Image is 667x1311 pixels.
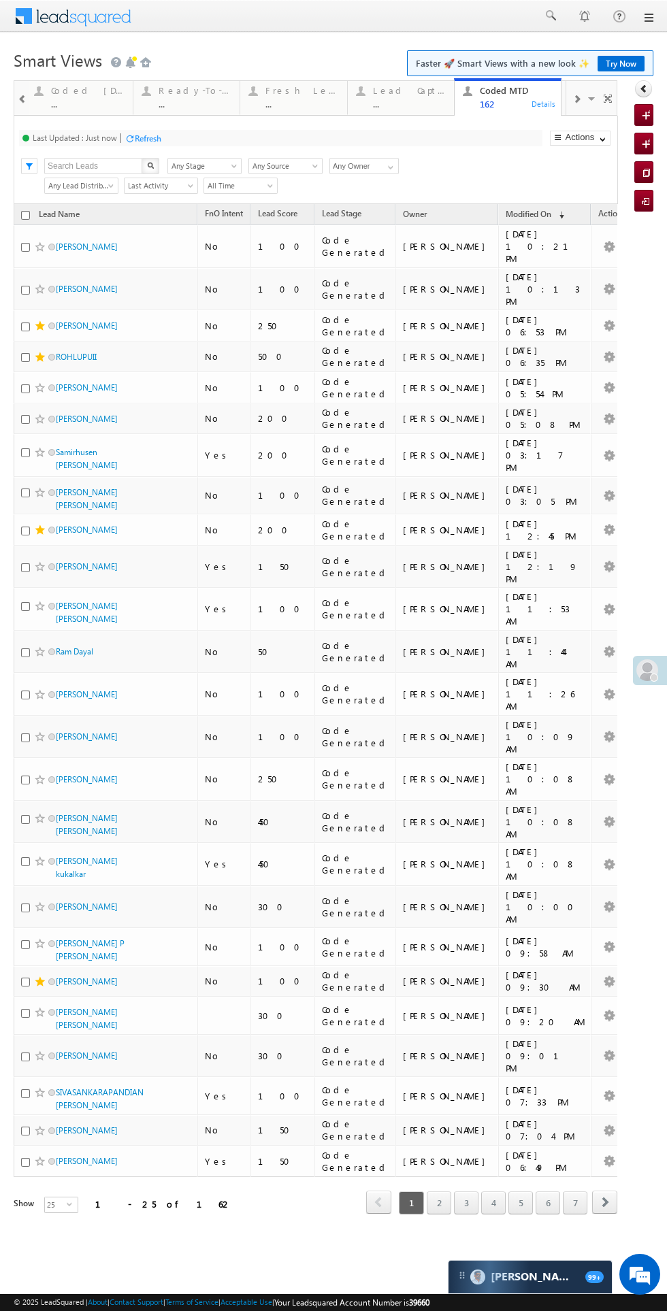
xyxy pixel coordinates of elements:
div: Coded [DATE] [51,85,125,96]
div: Yes [205,603,244,615]
div: ... [159,99,232,109]
a: [PERSON_NAME] [56,414,118,424]
div: Code Generated [322,640,390,664]
a: [PERSON_NAME] P [PERSON_NAME] [56,938,125,961]
div: Code Generated [322,443,390,467]
div: No [205,283,244,295]
a: Ready-To-Close View... [133,81,241,115]
div: [DATE] 07:04 PM [506,1118,585,1142]
div: [DATE] 09:20 AM [506,1003,585,1028]
div: Code Generated [322,895,390,919]
button: Actions [550,131,611,146]
div: ... [265,99,339,109]
div: Yes [205,1155,244,1167]
div: 100 [258,975,308,987]
a: Lead Score [251,206,304,224]
div: [PERSON_NAME] [403,646,492,658]
div: No [205,489,244,501]
div: [DATE] 10:08 AM [506,803,585,840]
div: Fresh Leads [265,85,339,96]
a: [PERSON_NAME] [56,689,118,699]
span: Any Lead Distribution [45,180,114,192]
span: (sorted descending) [553,210,564,220]
div: Code Generated [322,554,390,579]
a: prev [366,1192,391,1214]
a: About [88,1297,108,1306]
div: 100 [258,688,308,700]
div: 50 [258,646,308,658]
a: Acceptable Use [221,1297,272,1306]
div: No [205,320,244,332]
a: [PERSON_NAME] [56,284,118,294]
div: [PERSON_NAME] [403,283,492,295]
span: select [67,1201,78,1207]
a: [PERSON_NAME] [56,382,118,393]
a: Show All Items [380,159,397,172]
div: Coded MTD [480,85,553,96]
span: Lead Score [258,208,297,218]
div: [PERSON_NAME] [403,688,492,700]
div: Code Generated [322,483,390,508]
div: No [205,1124,244,1136]
div: No [205,941,244,953]
a: 7 [563,1191,587,1214]
div: Code Generated [322,518,390,542]
textarea: Type your message and hit 'Enter' [18,126,248,408]
span: Smart Views [14,49,102,71]
div: Minimize live chat window [223,7,256,39]
a: Terms of Service [165,1297,218,1306]
div: 100 [258,603,308,615]
em: Start Chat [185,419,247,437]
span: 99+ [585,1271,604,1283]
div: Code Generated [322,852,390,876]
div: [DATE] 09:01 PM [506,1038,585,1074]
span: 25 [45,1197,67,1212]
div: 300 [258,1010,308,1022]
div: Code Generated [322,376,390,400]
div: [PERSON_NAME] [403,941,492,953]
a: [PERSON_NAME] [PERSON_NAME] [56,1007,118,1030]
a: Lead Stage [315,206,368,224]
div: 300 [258,1050,308,1062]
input: Check all records [21,211,30,220]
div: 100 [258,941,308,953]
div: Code Generated [322,1149,390,1174]
a: Ram Dayal [56,646,93,657]
div: No [205,412,244,425]
div: Code Generated [322,810,390,834]
div: No [205,240,244,252]
div: [PERSON_NAME] [403,816,492,828]
div: Code Generated [322,277,390,301]
div: 100 [258,240,308,252]
div: [DATE] 11:44 AM [506,633,585,670]
a: [PERSON_NAME] kukalkar [56,856,118,879]
div: Yes [205,449,244,461]
div: Yes [205,1090,244,1102]
a: [PERSON_NAME] [56,774,118,784]
div: [PERSON_NAME] [403,773,492,785]
div: 150 [258,561,308,573]
span: Faster 🚀 Smart Views with a new look ✨ [416,56,645,70]
div: No [205,773,244,785]
div: Code Generated [322,314,390,338]
div: 100 [258,489,308,501]
input: Type to Search [329,158,399,174]
div: Lead Capture [DATE] [373,85,446,96]
div: Code Generated [322,969,390,993]
span: Last Activity [125,180,193,192]
div: 450 [258,858,308,870]
div: 1 - 25 of 162 [95,1196,232,1212]
div: [DATE] 06:53 PM [506,314,585,338]
div: [PERSON_NAME] [403,1050,492,1062]
span: Actions [591,206,632,224]
a: 4 [481,1191,506,1214]
div: Code Generated [322,406,390,431]
a: next [592,1192,617,1214]
span: Modified On [506,209,551,219]
div: [PERSON_NAME] [403,382,492,394]
a: Lead Name [32,207,86,225]
a: ROHLUPUII [56,352,97,362]
div: [PERSON_NAME] [403,1155,492,1167]
span: All Time [204,180,273,192]
div: [DATE] 10:21 PM [506,228,585,265]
